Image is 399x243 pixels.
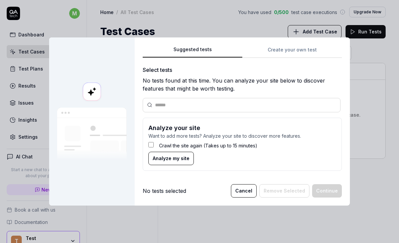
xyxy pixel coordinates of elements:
button: Suggested tests [143,46,242,58]
p: Want to add more tests? Analyze your site to discover more features. [148,132,336,139]
h3: Analyze your site [148,123,336,132]
span: Analyze my site [153,155,189,162]
button: Analyze my site [148,152,194,165]
button: Cancel [231,184,257,198]
button: Create your own test [242,46,342,58]
label: Crawl the site again (Takes up to 15 minutes) [159,142,257,149]
div: No tests selected [143,187,186,195]
button: Remove Selected [259,184,309,198]
div: No tests found at this time. You can analyze your site below to discover features that might be w... [143,77,342,93]
div: Select tests [143,66,342,74]
button: Continue [312,184,342,198]
img: Our AI scans your site and suggests things to test [57,108,127,161]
